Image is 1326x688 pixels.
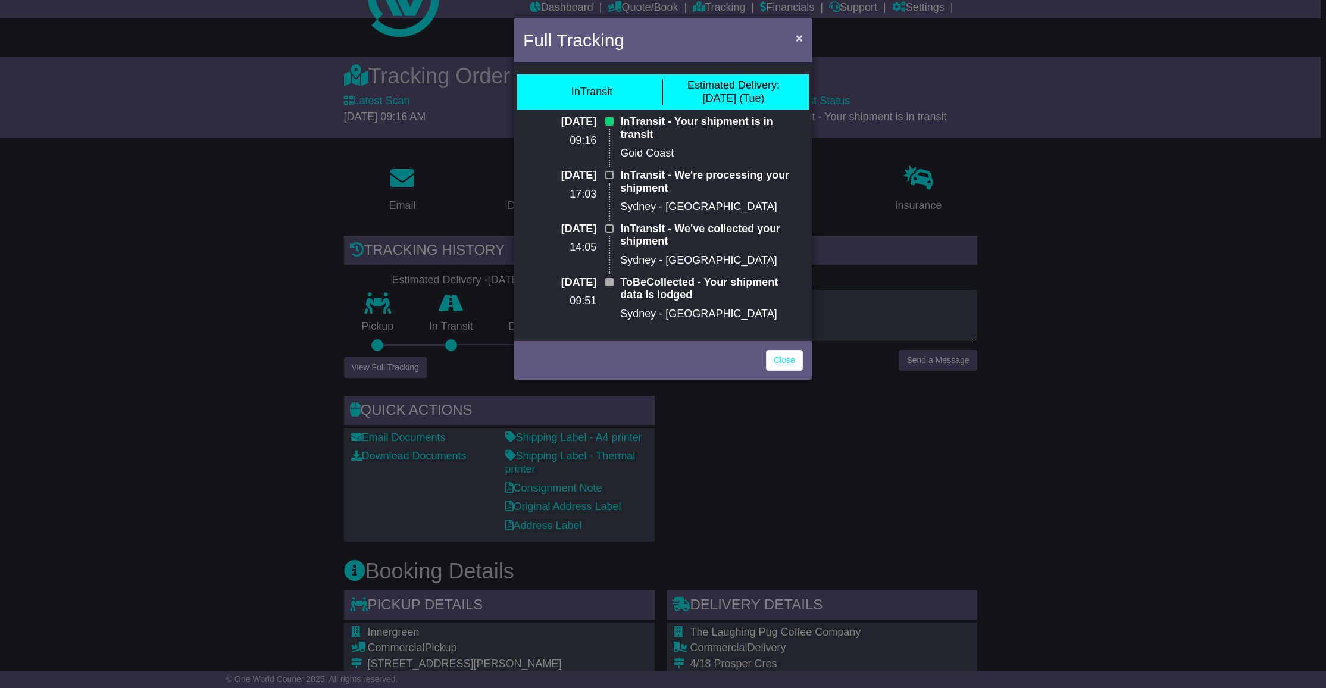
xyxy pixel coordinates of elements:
[766,350,803,371] a: Close
[620,223,803,248] p: InTransit - We've collected your shipment
[620,276,803,302] p: ToBeCollected - Your shipment data is lodged
[523,135,596,148] p: 09:16
[620,254,803,267] p: Sydney - [GEOGRAPHIC_DATA]
[523,223,596,236] p: [DATE]
[620,308,803,321] p: Sydney - [GEOGRAPHIC_DATA]
[796,31,803,45] span: ×
[620,115,803,141] p: InTransit - Your shipment is in transit
[620,147,803,160] p: Gold Coast
[523,276,596,289] p: [DATE]
[790,26,809,50] button: Close
[523,115,596,129] p: [DATE]
[523,27,624,54] h4: Full Tracking
[523,169,596,182] p: [DATE]
[523,188,596,201] p: 17:03
[687,79,780,91] span: Estimated Delivery:
[620,201,803,214] p: Sydney - [GEOGRAPHIC_DATA]
[523,241,596,254] p: 14:05
[620,169,803,195] p: InTransit - We're processing your shipment
[523,295,596,308] p: 09:51
[687,79,780,105] div: [DATE] (Tue)
[571,86,612,99] div: InTransit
